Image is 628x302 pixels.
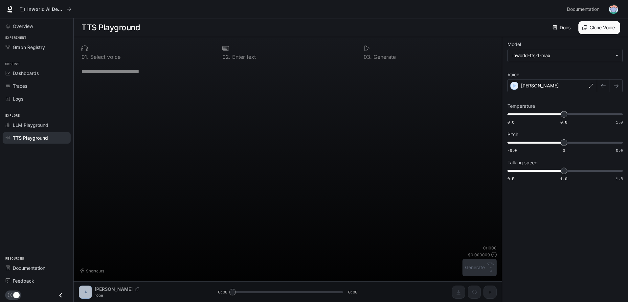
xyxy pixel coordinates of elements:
button: Close drawer [53,289,68,302]
button: All workspaces [17,3,74,16]
p: Talking speed [507,160,538,165]
button: User avatar [607,3,620,16]
span: Documentation [567,5,599,13]
a: Graph Registry [3,41,71,53]
a: Docs [551,21,573,34]
p: Select voice [89,54,121,59]
div: inworld-tts-1-max [508,49,622,62]
span: Logs [13,95,23,102]
span: Dark mode toggle [13,291,20,298]
span: Traces [13,82,27,89]
p: 0 2 . [222,54,231,59]
img: User avatar [609,5,618,14]
span: Documentation [13,265,45,271]
p: Inworld AI Demos [27,7,64,12]
a: TTS Playground [3,132,71,144]
span: 5.0 [616,148,623,153]
span: -5.0 [507,148,517,153]
span: 1.0 [560,176,567,181]
p: Generate [372,54,396,59]
span: 0.6 [507,119,514,125]
p: Enter text [231,54,256,59]
div: inworld-tts-1-max [512,52,612,59]
span: 0.8 [560,119,567,125]
a: LLM Playground [3,119,71,131]
p: Model [507,42,521,47]
a: Documentation [564,3,604,16]
span: Graph Registry [13,44,45,51]
a: Traces [3,80,71,92]
a: Logs [3,93,71,105]
p: [PERSON_NAME] [521,82,559,89]
span: 1.0 [616,119,623,125]
span: Overview [13,23,33,30]
p: $ 0.000000 [468,252,490,258]
button: Shortcuts [79,266,107,276]
a: Dashboards [3,67,71,79]
p: Temperature [507,104,535,108]
p: 0 1 . [81,54,89,59]
h1: TTS Playground [81,21,140,34]
span: Dashboards [13,70,39,77]
p: 0 / 1000 [483,245,497,251]
span: 0 [563,148,565,153]
span: 0.5 [507,176,514,181]
span: TTS Playground [13,134,48,141]
p: Pitch [507,132,518,137]
p: 0 3 . [364,54,372,59]
a: Feedback [3,275,71,287]
button: Clone Voice [578,21,620,34]
span: Feedback [13,277,34,284]
span: LLM Playground [13,122,48,128]
a: Overview [3,20,71,32]
span: 1.5 [616,176,623,181]
a: Documentation [3,262,71,274]
p: Voice [507,72,519,77]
